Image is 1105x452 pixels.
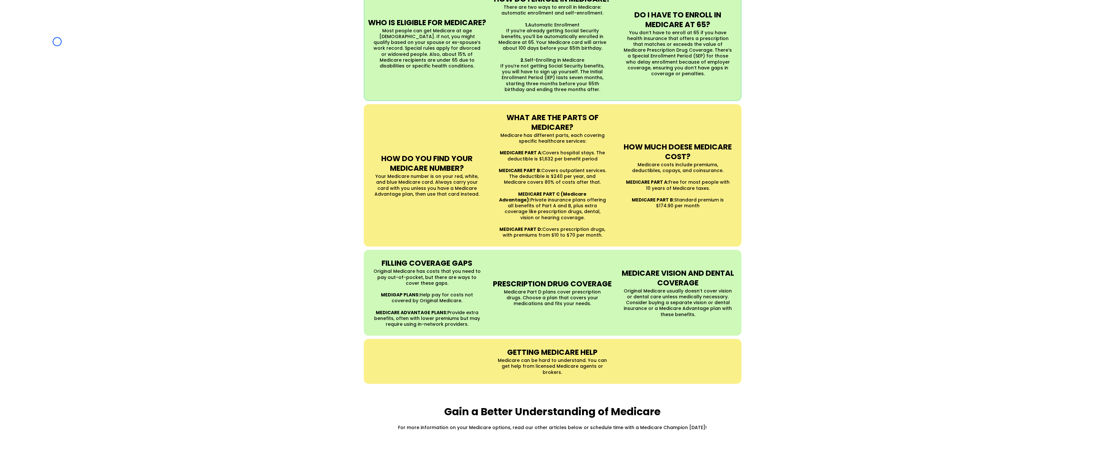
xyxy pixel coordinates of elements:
strong: MEDICARE PART A: [500,149,543,156]
strong: PRESCRIPTION DRUG COVERAGE [493,279,612,289]
p: Medicare costs include premiums, deductibles, copays, and coinsurance. [623,162,733,173]
strong: HOW DO YOU FIND YOUR MEDICARE NUMBER? [381,153,473,173]
p: Provide extra benefits, often with lower premiums but may require using in-network providers. [373,310,482,327]
strong: FILLING COVERAGE GAPS [382,258,472,268]
p: Standard premium is $174.90 per month [623,197,733,209]
strong: Gain a Better Understanding of Medicare [445,404,661,419]
p: Private insurance plans offering all benefits of Part A and B, plus extra coverage like prescript... [498,191,607,221]
strong: MEDICARE PART B: [499,167,541,174]
p: You don’t have to enroll at 65 if you have health insurance that offers a prescription that match... [623,30,733,77]
p: Your Medicare number is on your red, white, and blue Medicare card. Always carry your card with y... [373,173,482,197]
strong: 2. [521,57,525,63]
p: Medicare Part D plans cover prescription drugs. Choose a plan that covers your medications and fi... [498,289,607,307]
strong: WHO IS ELIGIBLE FOR MEDICARE? [368,17,486,28]
strong: MEDICARE ADVANTAGE PLANS: [376,309,447,316]
p: Self-Enrolling in Medicare [498,51,607,63]
strong: MEDICARE VISION AND DENTAL COVERAGE [622,268,734,288]
p: Medicare can be hard to understand. You can get help from licensed Medicare agents or brokers. [498,357,607,375]
p: Most people can get Medicare at age [DEMOGRAPHIC_DATA]. If not, you might qualify based on your s... [373,28,482,69]
strong: MEDICARE PART D: [500,226,543,232]
p: If you’re already getting Social Security benefits, you’ll be automatically enrolled in Medicare ... [498,28,607,51]
p: Covers hospital stays. The deductible is $1,632 per benefit period [498,150,607,161]
p: Help pay for costs not covered by Original Medicare. [373,292,482,303]
p: For more information on your Medicare options, read our other articles below or schedule time wit... [365,425,740,430]
strong: HOW MUCH DOESE MEDICARE COST? [624,142,732,162]
p: Original Medicare has costs that you need to pay out-of-pocket, but there are ways to cover these... [373,268,482,286]
p: Covers outpatient services. The deductible is $240 per year, and Medicare covers 80% of costs aft... [498,168,607,185]
p: Covers prescription drugs, with premiums from $10 to $70 per month. [498,226,607,238]
p: Medicare has different parts, each covering specific healthcare services: [498,132,607,144]
strong: MEDICARE PART B: [632,197,675,203]
p: Automatic Enrollment [498,16,607,27]
strong: WHAT ARE THE PARTS OF MEDICARE? [506,112,599,132]
strong: MEDICARE PART C (Medicare Advantage): [499,191,587,203]
strong: 1. [526,22,528,28]
strong: GETTING MEDICARE HELP [507,347,598,357]
strong: DO I HAVE TO ENROLL IN MEDICARE AT 65? [635,10,721,30]
p: There are two ways to enroll in Medicare: automatic enrollment and self-enrollment. [498,4,607,16]
p: If you’re not getting Social Security benefits, you will have to sign up yourself. The Initial En... [498,63,607,92]
strong: MEDIGAP PLANS: [381,292,420,298]
p: Original Medicare usually doesn’t cover vision or dental care unless medically necessary. Conside... [623,288,733,317]
strong: MEDICARE PART A: [626,179,669,185]
p: Free for most people with 10 years of Medicare taxes. [623,179,733,191]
